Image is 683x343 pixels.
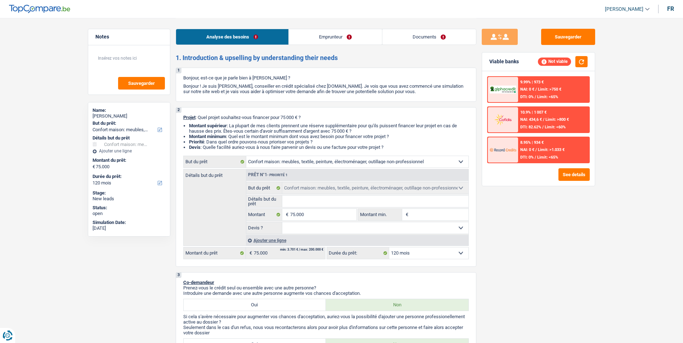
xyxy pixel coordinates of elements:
[599,3,650,15] a: [PERSON_NAME]
[93,157,164,163] label: Montant du prêt:
[189,145,469,150] li: : Quelle facilité auriez-vous à nous faire parvenir un devis ou une facture pour votre projet ?
[93,164,95,170] span: €
[246,222,283,234] label: Devis ?
[246,247,254,259] span: €
[489,59,519,65] div: Viable banks
[538,87,561,92] span: Limit: >750 €
[538,147,565,152] span: Limit: >1.033 €
[184,169,246,178] label: Détails but du prêt
[128,81,155,86] span: Sauvegarder
[183,291,469,296] p: Introduire une demande avec une autre personne augmente vos chances d'acceptation.
[189,139,469,145] li: : Dans quel ordre pouvons-nous prioriser vos projets ?
[183,115,469,120] p: : Quel projet souhaitez-vous financer pour 75 000 € ?
[183,280,214,285] span: Co-demandeur
[542,125,544,129] span: /
[490,86,516,94] img: AlphaCredit
[520,87,534,92] span: NAI: 0 €
[538,58,571,65] div: Not viable
[93,196,166,202] div: New leads
[93,190,166,196] div: Stage:
[184,156,246,168] label: But du prêt
[537,95,558,99] span: Limit: <65%
[93,120,164,126] label: But du prêt:
[246,209,283,220] label: Montant
[535,87,537,92] span: /
[189,134,226,139] strong: Montant minimum
[183,83,469,94] p: Bonjour ! Je suis [PERSON_NAME], conseiller en crédit spécialisé chez [DOMAIN_NAME]. Je vois que ...
[176,68,181,73] div: 1
[246,235,468,246] div: Ajouter une ligne
[537,155,558,160] span: Limit: <65%
[176,29,288,45] a: Analyse des besoins
[93,135,166,141] div: Détails but du prêt
[358,209,402,220] label: Montant min.
[490,113,516,126] img: Cofidis
[605,6,643,12] span: [PERSON_NAME]
[246,196,283,207] label: Détails but du prêt
[520,117,542,122] span: NAI: 434,6 €
[541,29,595,45] button: Sauvegarder
[246,182,283,194] label: But du prêt
[282,209,290,220] span: €
[382,29,476,45] a: Documents
[189,134,469,139] li: : Quel est le montant minimum dont vous avez besoin pour financer votre projet ?
[93,148,166,154] div: Ajouter une ligne
[189,139,204,145] strong: Priorité
[545,117,569,122] span: Limit: >800 €
[183,314,469,325] p: Si cela s'avère nécessaire pour augmenter vos chances d'acceptation, auriez-vous la possibilité d...
[280,248,323,251] div: min: 3.701 € / max: 200.000 €
[93,211,166,216] div: open
[520,80,544,84] div: 9.99% | 973 €
[535,155,536,160] span: /
[327,247,389,259] label: Durée du prêt:
[93,108,166,113] div: Name:
[118,77,165,90] button: Sauvegarder
[176,108,181,113] div: 2
[176,273,181,278] div: 3
[183,285,469,291] p: Prenez-vous le crédit seul ou ensemble avec une autre personne?
[184,247,246,259] label: Montant du prêt
[183,75,469,81] p: Bonjour, est-ce que je parle bien à [PERSON_NAME] ?
[189,123,469,134] li: : La plupart de mes clients prennent une réserve supplémentaire pour qu'ils puissent financer leu...
[246,173,289,177] div: Prêt n°1
[490,143,516,156] img: Record Credits
[93,174,164,179] label: Durée du prêt:
[176,54,476,62] h2: 1. Introduction & upselling by understanding their needs
[520,125,541,129] span: DTI: 82.62%
[535,147,537,152] span: /
[520,147,534,152] span: NAI: 0 €
[95,34,163,40] h5: Notes
[189,123,227,128] strong: Montant supérieur
[402,209,410,220] span: €
[520,110,547,115] div: 10.9% | 1 007 €
[93,113,166,119] div: [PERSON_NAME]
[520,140,544,145] div: 8.95% | 934 €
[189,145,201,150] span: Devis
[667,5,674,12] div: fr
[267,173,288,177] span: - Priorité 1
[520,95,534,99] span: DTI: 0%
[93,225,166,231] div: [DATE]
[520,155,534,160] span: DTI: 0%
[535,95,536,99] span: /
[93,205,166,211] div: Status:
[545,125,566,129] span: Limit: <60%
[9,5,70,13] img: TopCompare Logo
[543,117,544,122] span: /
[289,29,382,45] a: Emprunteur
[326,299,468,311] label: Non
[558,168,590,181] button: See details
[183,325,469,335] p: Seulement dans le cas d'un refus, nous vous recontacterons alors pour avoir plus d'informations s...
[183,115,196,120] span: Projet
[184,299,326,311] label: Oui
[93,220,166,225] div: Simulation Date:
